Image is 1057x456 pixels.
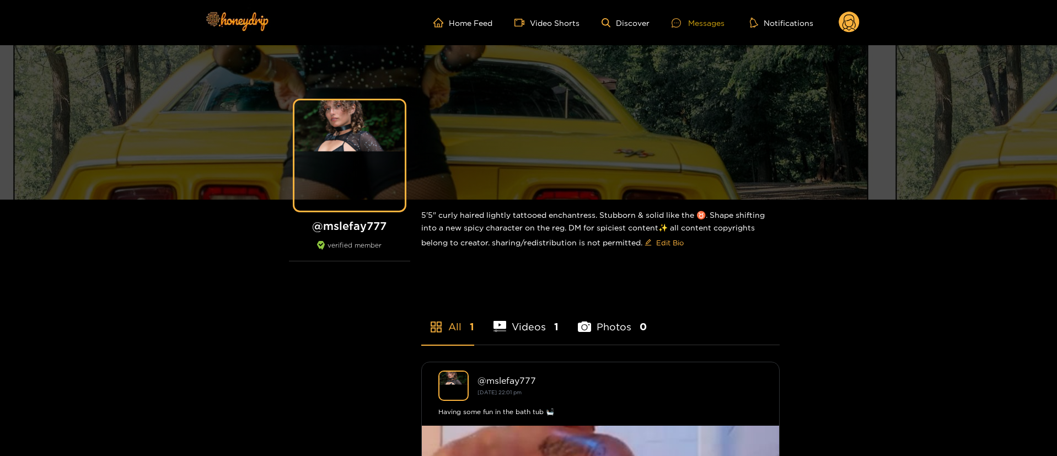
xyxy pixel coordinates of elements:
div: 5'5" curly haired lightly tattooed enchantress. Stubborn & solid like the ♉️. Shape shifting into... [421,200,780,260]
img: mslefay777 [438,371,469,401]
div: Messages [672,17,725,29]
li: Photos [578,295,647,345]
div: @ mslefay777 [477,375,763,385]
span: appstore [430,320,443,334]
span: edit [645,239,652,247]
a: Home Feed [433,18,492,28]
span: 1 [554,320,559,334]
span: home [433,18,449,28]
span: video-camera [514,18,530,28]
li: All [421,295,474,345]
a: Discover [602,18,650,28]
h1: @ mslefay777 [289,219,410,233]
button: editEdit Bio [642,234,686,251]
a: Video Shorts [514,18,580,28]
small: [DATE] 22:01 pm [477,389,522,395]
span: 0 [640,320,647,334]
div: verified member [289,241,410,261]
span: Edit Bio [656,237,684,248]
button: Notifications [747,17,817,28]
div: Having some fun in the bath tub 🛀🏽 [438,406,763,417]
li: Videos [493,295,559,345]
span: 1 [470,320,474,334]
